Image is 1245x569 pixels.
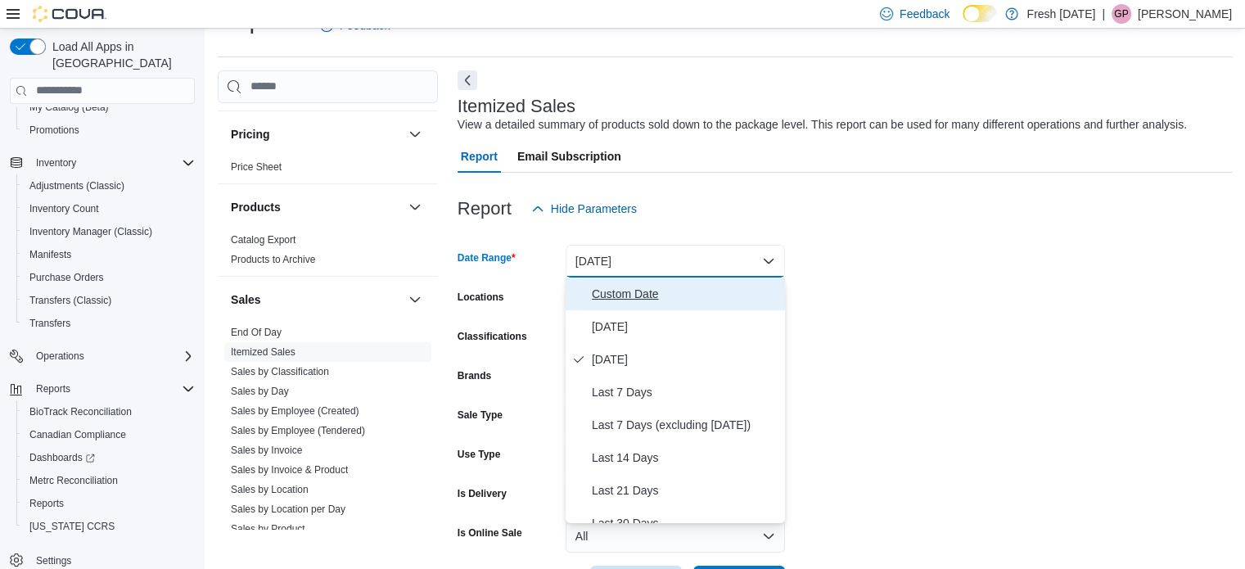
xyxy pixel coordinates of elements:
[23,176,195,196] span: Adjustments (Classic)
[458,448,500,461] label: Use Type
[231,199,281,215] h3: Products
[231,160,282,174] span: Price Sheet
[29,153,83,173] button: Inventory
[36,350,84,363] span: Operations
[458,369,491,382] label: Brands
[16,469,201,492] button: Metrc Reconciliation
[23,402,138,422] a: BioTrack Reconciliation
[16,119,201,142] button: Promotions
[23,517,121,536] a: [US_STATE] CCRS
[458,330,527,343] label: Classifications
[23,176,131,196] a: Adjustments (Classic)
[29,248,71,261] span: Manifests
[29,346,91,366] button: Operations
[231,404,359,418] span: Sales by Employee (Created)
[592,513,778,533] span: Last 30 Days
[29,346,195,366] span: Operations
[29,317,70,330] span: Transfers
[231,366,329,377] a: Sales by Classification
[1138,4,1232,24] p: [PERSON_NAME]
[29,153,195,173] span: Inventory
[29,497,64,510] span: Reports
[231,444,302,457] span: Sales by Invoice
[29,474,118,487] span: Metrc Reconciliation
[16,266,201,289] button: Purchase Orders
[23,222,159,242] a: Inventory Manager (Classic)
[29,520,115,533] span: [US_STATE] CCRS
[231,464,348,476] a: Sales by Invoice & Product
[29,271,104,284] span: Purchase Orders
[231,503,345,516] span: Sales by Location per Day
[231,253,315,266] span: Products to Archive
[16,174,201,197] button: Adjustments (Classic)
[231,126,402,142] button: Pricing
[29,379,77,399] button: Reports
[29,405,132,418] span: BioTrack Reconciliation
[458,199,512,219] h3: Report
[231,327,282,338] a: End Of Day
[23,268,195,287] span: Purchase Orders
[3,151,201,174] button: Inventory
[23,120,86,140] a: Promotions
[231,425,365,436] a: Sales by Employee (Tendered)
[458,526,522,540] label: Is Online Sale
[231,126,269,142] h3: Pricing
[461,140,498,173] span: Report
[29,451,95,464] span: Dashboards
[231,463,348,476] span: Sales by Invoice & Product
[29,379,195,399] span: Reports
[16,446,201,469] a: Dashboards
[405,197,425,217] button: Products
[963,22,963,23] span: Dark Mode
[592,317,778,336] span: [DATE]
[551,201,637,217] span: Hide Parameters
[231,291,402,308] button: Sales
[23,199,106,219] a: Inventory Count
[33,6,106,22] img: Cova
[566,278,785,523] div: Select listbox
[231,345,295,359] span: Itemized Sales
[23,494,70,513] a: Reports
[23,402,195,422] span: BioTrack Reconciliation
[458,97,575,116] h3: Itemized Sales
[23,471,124,490] a: Metrc Reconciliation
[592,382,778,402] span: Last 7 Days
[218,157,438,183] div: Pricing
[16,400,201,423] button: BioTrack Reconciliation
[458,291,504,304] label: Locations
[23,120,195,140] span: Promotions
[29,101,109,114] span: My Catalog (Beta)
[517,140,621,173] span: Email Subscription
[592,448,778,467] span: Last 14 Days
[23,494,195,513] span: Reports
[231,291,261,308] h3: Sales
[231,326,282,339] span: End Of Day
[231,504,345,515] a: Sales by Location per Day
[1114,4,1128,24] span: GP
[23,517,195,536] span: Washington CCRS
[29,124,79,137] span: Promotions
[231,234,295,246] a: Catalog Export
[566,520,785,553] button: All
[458,70,477,90] button: Next
[231,199,402,215] button: Products
[23,268,111,287] a: Purchase Orders
[16,220,201,243] button: Inventory Manager (Classic)
[900,6,950,22] span: Feedback
[405,124,425,144] button: Pricing
[231,161,282,173] a: Price Sheet
[16,423,201,446] button: Canadian Compliance
[592,350,778,369] span: [DATE]
[231,385,289,398] span: Sales by Day
[23,314,195,333] span: Transfers
[592,284,778,304] span: Custom Date
[1102,4,1105,24] p: |
[231,522,305,535] span: Sales by Product
[3,345,201,368] button: Operations
[231,254,315,265] a: Products to Archive
[231,483,309,496] span: Sales by Location
[36,554,71,567] span: Settings
[36,156,76,169] span: Inventory
[3,377,201,400] button: Reports
[231,365,329,378] span: Sales by Classification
